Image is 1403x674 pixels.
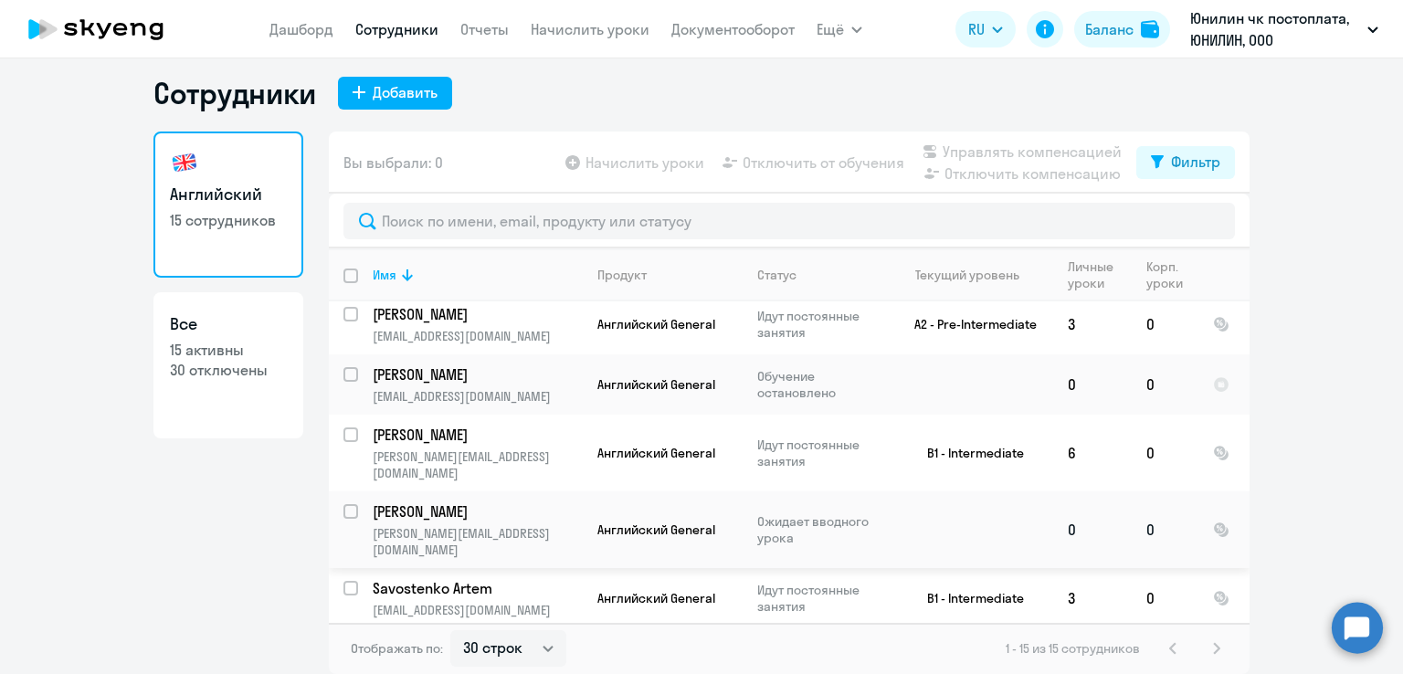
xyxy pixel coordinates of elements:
p: Юнилин чк постоплата, ЮНИЛИН, ООО [1190,7,1360,51]
div: Имя [373,267,396,283]
p: Savostenko Artem [373,578,579,598]
td: 0 [1132,415,1198,491]
h1: Сотрудники [153,75,316,111]
div: Текущий уровень [898,267,1052,283]
p: 15 сотрудников [170,210,287,230]
p: [EMAIL_ADDRESS][DOMAIN_NAME] [373,602,582,618]
button: RU [955,11,1016,47]
a: Документооборот [671,20,795,38]
input: Поиск по имени, email, продукту или статусу [343,203,1235,239]
a: Начислить уроки [531,20,649,38]
td: 0 [1132,568,1198,628]
button: Балансbalance [1074,11,1170,47]
span: Английский General [597,376,715,393]
a: Сотрудники [355,20,438,38]
div: Личные уроки [1068,258,1131,291]
div: Продукт [597,267,742,283]
span: Английский General [597,521,715,538]
div: Статус [757,267,882,283]
td: B1 - Intermediate [883,568,1053,628]
div: Продукт [597,267,647,283]
img: balance [1141,20,1159,38]
button: Фильтр [1136,146,1235,179]
td: 3 [1053,294,1132,354]
p: [PERSON_NAME][EMAIL_ADDRESS][DOMAIN_NAME] [373,448,582,481]
a: Все15 активны30 отключены [153,292,303,438]
div: Имя [373,267,582,283]
p: Идут постоянные занятия [757,308,882,341]
div: Текущий уровень [915,267,1019,283]
p: 30 отключены [170,360,287,380]
td: 0 [1132,491,1198,568]
a: [PERSON_NAME] [373,364,582,384]
button: Юнилин чк постоплата, ЮНИЛИН, ООО [1181,7,1387,51]
td: 6 [1053,415,1132,491]
p: Обучение остановлено [757,368,882,401]
button: Добавить [338,77,452,110]
div: Корп. уроки [1146,258,1186,291]
div: Личные уроки [1068,258,1119,291]
div: Статус [757,267,796,283]
p: Идут постоянные занятия [757,582,882,615]
a: Отчеты [460,20,509,38]
h3: Все [170,312,287,336]
span: Отображать по: [351,640,443,657]
td: A2 - Pre-Intermediate [883,294,1053,354]
p: [PERSON_NAME] [373,304,579,324]
td: 3 [1053,568,1132,628]
button: Ещё [817,11,862,47]
img: english [170,148,199,177]
a: Дашборд [269,20,333,38]
span: Английский General [597,445,715,461]
p: [PERSON_NAME] [373,364,579,384]
div: Фильтр [1171,151,1220,173]
div: Корп. уроки [1146,258,1197,291]
span: RU [968,18,985,40]
p: [PERSON_NAME][EMAIL_ADDRESS][DOMAIN_NAME] [373,525,582,558]
h3: Английский [170,183,287,206]
p: Идут постоянные занятия [757,437,882,469]
td: B1 - Intermediate [883,415,1053,491]
td: 0 [1053,354,1132,415]
a: Английский15 сотрудников [153,132,303,278]
td: 0 [1053,491,1132,568]
p: [EMAIL_ADDRESS][DOMAIN_NAME] [373,388,582,405]
span: Ещё [817,18,844,40]
p: [PERSON_NAME] [373,425,579,445]
div: Добавить [373,81,438,103]
td: 0 [1132,354,1198,415]
span: Английский General [597,316,715,332]
p: [PERSON_NAME] [373,501,579,521]
p: [EMAIL_ADDRESS][DOMAIN_NAME] [373,328,582,344]
td: 0 [1132,294,1198,354]
span: 1 - 15 из 15 сотрудников [1006,640,1140,657]
p: Ожидает вводного урока [757,513,882,546]
a: [PERSON_NAME] [373,501,582,521]
div: Баланс [1085,18,1134,40]
a: [PERSON_NAME] [373,425,582,445]
span: Вы выбрали: 0 [343,152,443,174]
a: [PERSON_NAME] [373,304,582,324]
span: Английский General [597,590,715,606]
a: Savostenko Artem [373,578,582,598]
p: 15 активны [170,340,287,360]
